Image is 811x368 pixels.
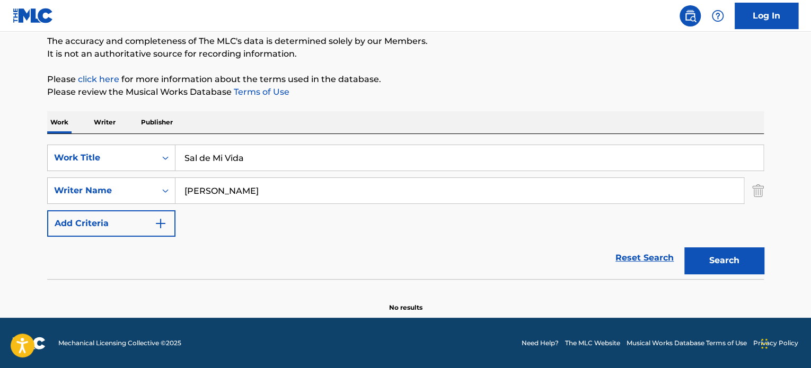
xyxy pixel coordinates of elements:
iframe: Chat Widget [758,317,811,368]
div: Work Title [54,151,149,164]
p: Please review the Musical Works Database [47,86,764,98]
div: Writer Name [54,184,149,197]
p: No results [389,290,422,312]
p: The accuracy and completeness of The MLC's data is determined solely by our Members. [47,35,764,48]
form: Search Form [47,145,764,279]
a: Public Search [680,5,701,26]
img: logo [13,337,46,349]
p: It is not an authoritative source for recording information. [47,48,764,60]
a: The MLC Website [565,338,620,348]
img: 9d2ae6d4665cec9f34b9.svg [154,217,167,230]
img: MLC Logo [13,8,54,23]
a: Need Help? [522,338,559,348]
button: Search [684,247,764,274]
button: Add Criteria [47,210,175,237]
div: Help [707,5,728,26]
a: Musical Works Database Terms of Use [627,338,747,348]
a: Privacy Policy [753,338,798,348]
img: Delete Criterion [752,177,764,204]
a: Log In [735,3,798,29]
p: Please for more information about the terms used in the database. [47,73,764,86]
img: help [711,10,724,22]
p: Writer [91,111,119,133]
img: search [684,10,697,22]
div: Drag [761,328,768,360]
p: Publisher [138,111,176,133]
a: Reset Search [610,246,679,270]
a: click here [78,74,119,84]
a: Terms of Use [232,87,289,97]
span: Mechanical Licensing Collective © 2025 [58,338,181,348]
p: Work [47,111,72,133]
